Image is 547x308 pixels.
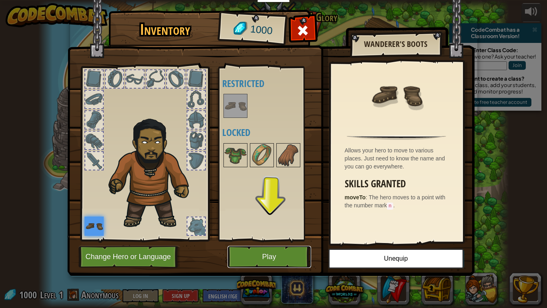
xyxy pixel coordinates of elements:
button: Play [227,246,311,268]
img: portrait.png [277,144,300,166]
img: portrait.png [224,95,247,117]
div: Allows your hero to move to various places. Just need to know the name and you can go everywhere. [345,146,452,170]
button: Change Hero or Language [78,246,180,268]
h4: Locked [222,127,317,138]
img: duelist_hair.png [105,113,203,229]
h4: Restricted [222,78,317,89]
span: 1000 [249,22,273,38]
strong: moveTo [345,194,366,201]
h3: Skills Granted [345,178,452,189]
h2: Wanderer's Boots [358,40,433,49]
h1: Inventory [114,21,216,38]
img: portrait.png [84,217,104,236]
code: n [387,203,393,210]
img: portrait.png [251,144,273,166]
button: Unequip [328,249,464,269]
span: The hero moves to a point with the number mark . [345,194,446,209]
img: portrait.png [370,69,422,121]
img: hr.png [347,135,446,140]
img: portrait.png [224,144,247,166]
span: : [366,194,369,201]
